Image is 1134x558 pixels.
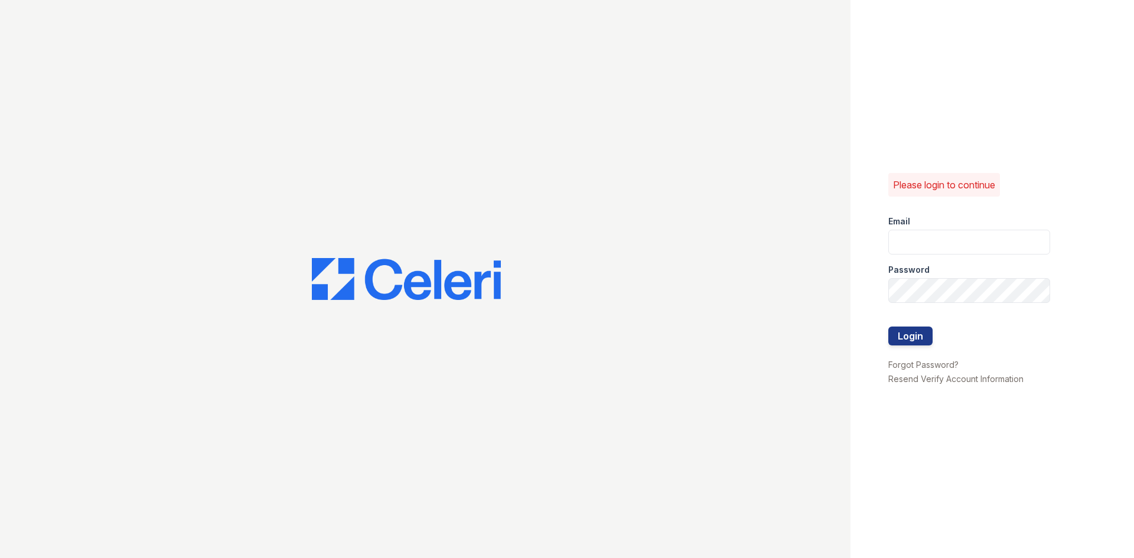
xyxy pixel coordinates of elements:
a: Forgot Password? [888,360,959,370]
img: CE_Logo_Blue-a8612792a0a2168367f1c8372b55b34899dd931a85d93a1a3d3e32e68fde9ad4.png [312,258,501,301]
label: Password [888,264,930,276]
p: Please login to continue [893,178,995,192]
label: Email [888,216,910,227]
a: Resend Verify Account Information [888,374,1024,384]
button: Login [888,327,933,345]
